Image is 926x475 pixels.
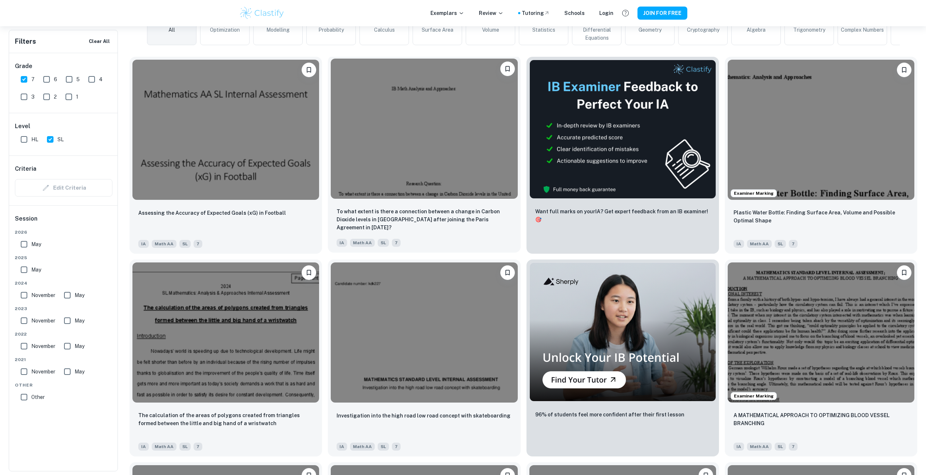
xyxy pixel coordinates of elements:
a: Schools [564,9,585,17]
span: Examiner Marking [731,393,776,399]
div: Login [599,9,613,17]
button: Please log in to bookmark exemplars [302,265,316,280]
p: To what extent is there a connection between a change in Carbon Dioxide levels in the United Stat... [337,207,512,231]
p: Review [479,9,504,17]
span: 7 [392,443,401,451]
span: 3 [31,93,35,101]
img: Math AA IA example thumbnail: Assessing the Accuracy of Expected Goals [132,60,319,200]
span: Other [31,393,45,401]
span: May [31,266,41,274]
span: IA [337,239,347,247]
div: Criteria filters are unavailable when searching by topic [15,179,112,197]
button: Clear All [87,36,112,47]
span: 7 [392,239,401,247]
button: JOIN FOR FREE [637,7,687,20]
a: Please log in to bookmark exemplars To what extent is there a connection between a change in Carb... [328,57,520,254]
span: Math AA [747,443,772,451]
h6: Level [15,122,112,131]
span: 2024 [15,280,112,286]
img: Thumbnail [529,60,716,199]
p: Plastic Water Bottle: Finding Surface Area, Volume and Possible Optimal Shape [734,209,909,225]
button: Please log in to bookmark exemplars [500,62,515,76]
span: Calculus [374,26,395,34]
span: 4 [99,75,103,83]
img: Clastify logo [239,6,285,20]
span: 2023 [15,305,112,312]
img: Math AA IA example thumbnail: To what extent is there a connection be [331,59,517,199]
p: Exemplars [430,9,464,17]
span: 7 [194,240,202,248]
a: ThumbnailWant full marks on yourIA? Get expert feedback from an IB examiner! [526,57,719,254]
span: Volume [482,26,499,34]
span: SL [179,443,191,451]
span: 7 [31,75,35,83]
span: May [75,317,84,325]
span: Complex Numbers [841,26,884,34]
p: Investigation into the high road low road concept with skateboarding [337,412,510,420]
span: IA [734,443,744,451]
button: Please log in to bookmark exemplars [500,265,515,280]
span: SL [179,240,191,248]
span: Optimization [210,26,240,34]
span: 7 [789,240,798,248]
a: Examiner MarkingPlease log in to bookmark exemplarsPlastic Water Bottle: Finding Surface Area, Vo... [725,57,917,254]
span: IA [138,240,149,248]
span: May [31,240,41,248]
span: SL [775,240,786,248]
span: May [75,342,84,350]
h6: Criteria [15,165,36,173]
button: Help and Feedback [619,7,632,19]
img: Thumbnail [529,262,716,401]
span: Geometry [639,26,661,34]
a: Examiner MarkingPlease log in to bookmark exemplarsA MATHEMATICAL APPROACH TO OPTIMIZING BLOOD VE... [725,260,917,456]
span: 2 [54,93,57,101]
span: SL [57,135,64,143]
p: The calculation of the areas of polygons created from triangles formed between the little and big... [138,411,313,427]
span: November [31,342,55,350]
span: 6 [54,75,57,83]
span: Math AA [350,443,375,451]
span: Probability [318,26,344,34]
span: 7 [789,443,798,451]
p: Assessing the Accuracy of Expected Goals (xG) in Football [138,209,286,217]
span: 2022 [15,331,112,337]
span: SL [775,443,786,451]
span: 7 [194,443,202,451]
button: Please log in to bookmark exemplars [897,63,911,77]
span: 2021 [15,356,112,363]
span: Differential Equations [575,26,618,42]
span: November [31,291,55,299]
a: Tutoring [522,9,550,17]
span: Other [15,382,112,388]
a: Please log in to bookmark exemplarsThe calculation of the areas of polygons created from triangle... [130,260,322,456]
span: May [75,368,84,376]
a: Please log in to bookmark exemplarsAssessing the Accuracy of Expected Goals (xG) in FootballIAMat... [130,57,322,254]
span: 5 [76,75,80,83]
span: IA [138,443,149,451]
span: Algebra [747,26,766,34]
span: November [31,317,55,325]
p: 96% of students feel more confident after their first lesson [535,411,684,419]
button: Please log in to bookmark exemplars [302,63,316,77]
span: SL [378,239,389,247]
span: Math AA [350,239,375,247]
p: A MATHEMATICAL APPROACH TO OPTIMIZING BLOOD VESSEL BRANCHING [734,411,909,427]
span: Math AA [152,240,176,248]
a: Thumbnail96% of students feel more confident after their first lesson [526,260,719,456]
span: 2025 [15,254,112,261]
span: Cryptography [687,26,719,34]
span: SL [378,443,389,451]
span: Math AA [152,443,176,451]
h6: Session [15,214,112,229]
span: November [31,368,55,376]
span: HL [31,135,38,143]
button: Please log in to bookmark exemplars [897,265,911,280]
span: May [75,291,84,299]
span: Surface Area [422,26,453,34]
span: 1 [76,93,78,101]
span: Modelling [266,26,290,34]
